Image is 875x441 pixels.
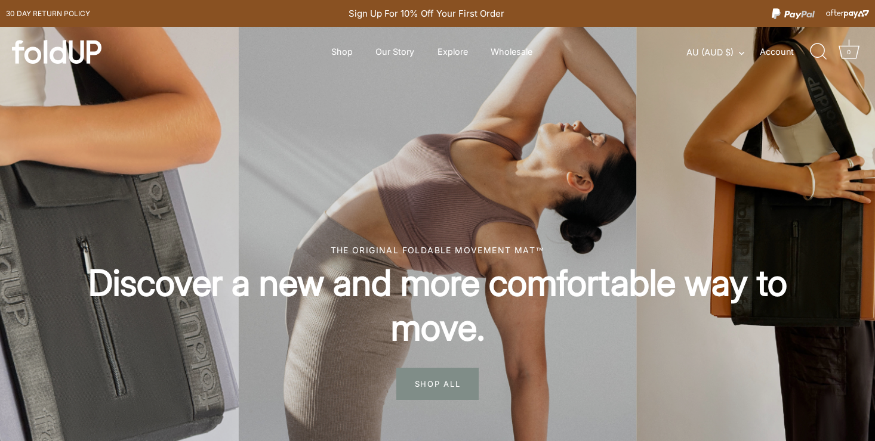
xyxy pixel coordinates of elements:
[6,7,90,21] a: 30 day Return policy
[805,39,831,65] a: Search
[427,41,478,63] a: Explore
[301,41,562,63] div: Primary navigation
[12,40,101,64] img: foldUP
[836,39,862,65] a: Cart
[365,41,425,63] a: Our Story
[396,368,479,400] span: SHOP ALL
[760,45,815,59] a: Account
[843,46,855,58] div: 0
[686,47,757,58] button: AU (AUD $)
[480,41,543,63] a: Wholesale
[321,41,363,63] a: Shop
[12,40,189,64] a: foldUP
[54,244,821,256] div: The original foldable movement mat™
[54,260,821,350] h2: Discover a new and more comfortable way to move.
